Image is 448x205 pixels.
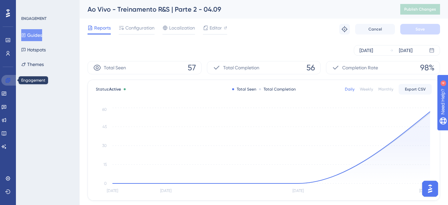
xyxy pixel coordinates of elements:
div: [DATE] [359,46,373,54]
button: Save [400,24,440,34]
tspan: 45 [102,124,107,129]
span: Status: [96,87,121,92]
tspan: 60 [102,107,107,112]
div: [DATE] [399,46,413,54]
span: 56 [306,62,315,73]
span: Editor [210,24,222,32]
button: Themes [21,58,44,70]
tspan: [DATE] [107,188,118,193]
tspan: 30 [102,143,107,148]
div: Weekly [360,87,373,92]
span: 57 [188,62,196,73]
span: Need Help? [16,2,41,10]
tspan: 0 [104,181,107,186]
div: Monthly [378,87,393,92]
span: Cancel [368,27,382,32]
span: Total Seen [104,64,126,72]
span: 98% [420,62,434,73]
div: Ao Vivo - Treinamento R&S | Parte 2 - 04.09 [88,5,384,14]
button: Export CSV [399,84,432,95]
span: Save [416,27,425,32]
tspan: [DATE] [419,188,430,193]
span: Reports [94,24,111,32]
tspan: 15 [103,162,107,167]
iframe: UserGuiding AI Assistant Launcher [420,179,440,199]
div: Total Seen [232,87,256,92]
span: Active [109,87,121,92]
div: ENGAGEMENT [21,16,46,21]
span: Publish Changes [404,7,436,12]
span: Export CSV [405,87,426,92]
button: Hotspots [21,44,46,56]
span: Total Completion [223,64,259,72]
span: Completion Rate [342,64,378,72]
div: Total Completion [259,87,296,92]
tspan: [DATE] [292,188,304,193]
span: Configuration [125,24,155,32]
button: Publish Changes [400,4,440,15]
div: 4 [46,3,48,9]
button: Cancel [355,24,395,34]
button: Guides [21,29,42,41]
tspan: [DATE] [160,188,171,193]
div: Daily [345,87,354,92]
span: Localization [169,24,195,32]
